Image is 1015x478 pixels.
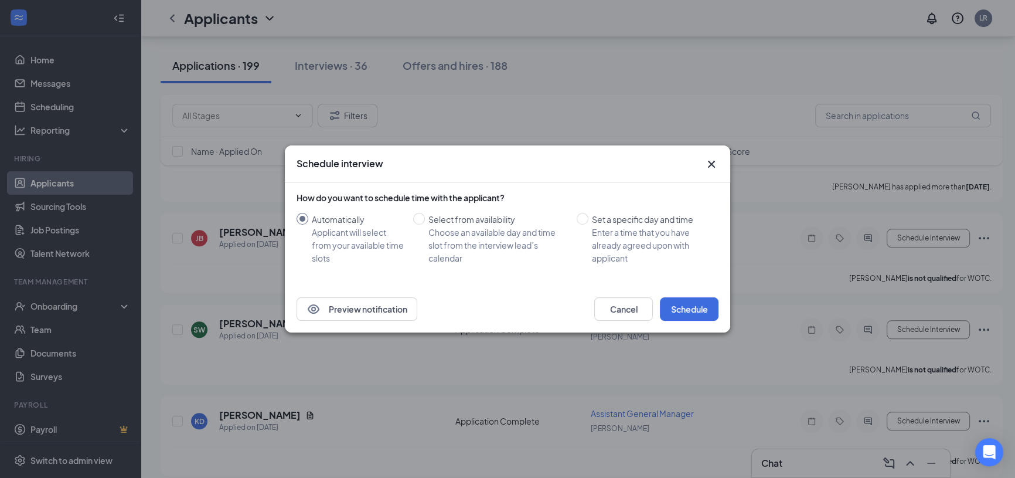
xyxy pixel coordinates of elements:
[428,226,567,265] div: Choose an available day and time slot from the interview lead’s calendar
[704,157,718,171] button: Close
[592,213,709,226] div: Set a specific day and time
[297,297,417,321] button: EyePreview notification
[306,302,321,316] svg: Eye
[592,226,709,265] div: Enter a time that you have already agreed upon with applicant
[312,226,404,265] div: Applicant will select from your available time slots
[428,213,567,226] div: Select from availability
[297,192,718,204] div: How do you want to schedule time with the applicant?
[594,297,653,321] button: Cancel
[297,157,383,170] h3: Schedule interview
[704,157,718,171] svg: Cross
[312,213,404,226] div: Automatically
[660,297,718,321] button: Schedule
[975,438,1003,466] div: Open Intercom Messenger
